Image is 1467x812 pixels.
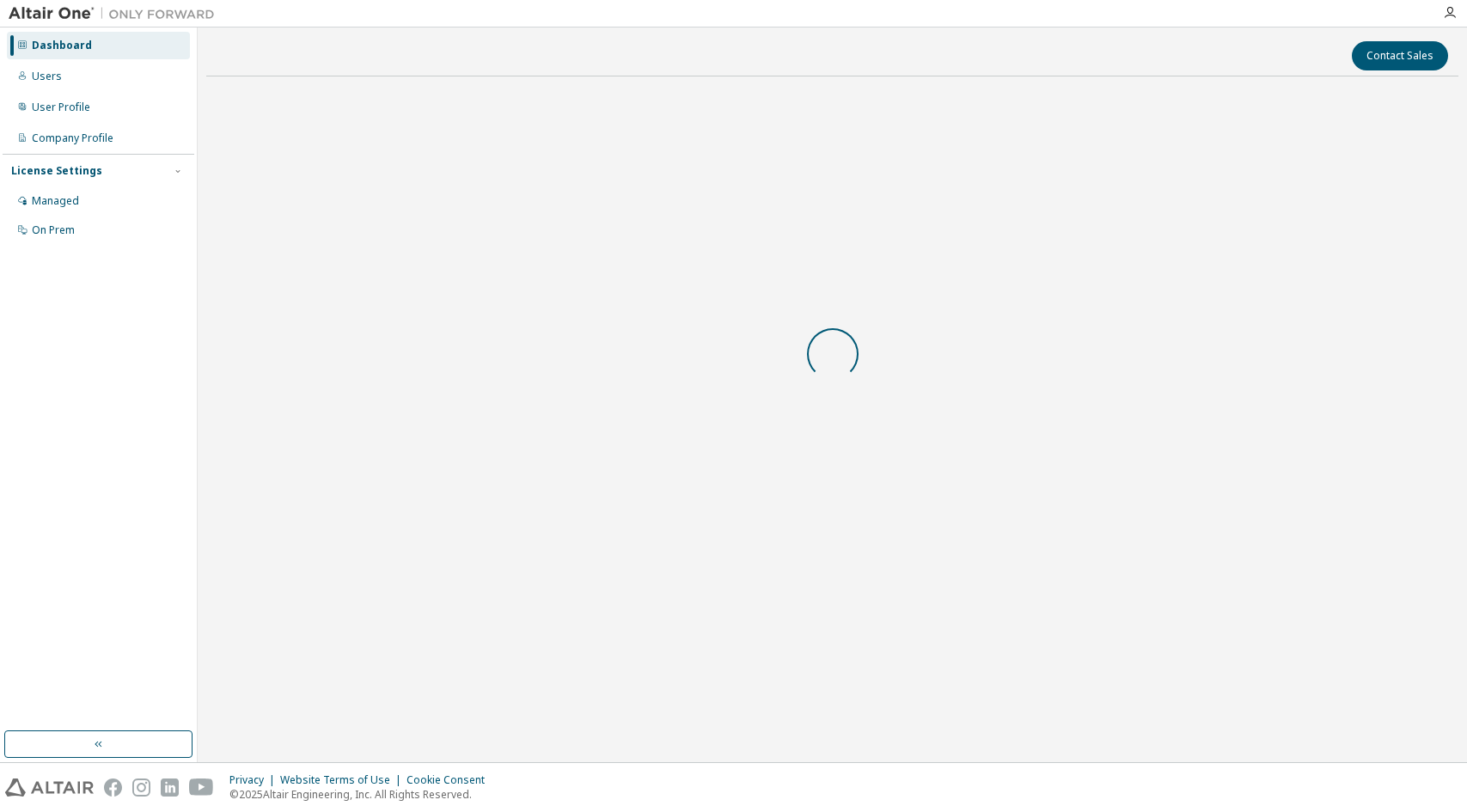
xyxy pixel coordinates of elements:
img: linkedin.svg [161,778,179,797]
p: © 2025 Altair Engineering, Inc. All Rights Reserved. [229,787,495,802]
div: Company Profile [32,131,113,145]
div: License Settings [11,164,102,178]
div: User Profile [32,101,90,114]
div: Cookie Consent [406,773,495,787]
div: Managed [32,194,79,208]
div: Dashboard [32,39,92,52]
img: facebook.svg [104,778,122,797]
img: altair_logo.svg [5,778,94,797]
div: On Prem [32,223,75,237]
button: Contact Sales [1352,41,1448,70]
img: Altair One [9,5,223,22]
img: instagram.svg [132,778,150,797]
img: youtube.svg [189,778,214,797]
div: Users [32,70,62,83]
div: Privacy [229,773,280,787]
div: Website Terms of Use [280,773,406,787]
